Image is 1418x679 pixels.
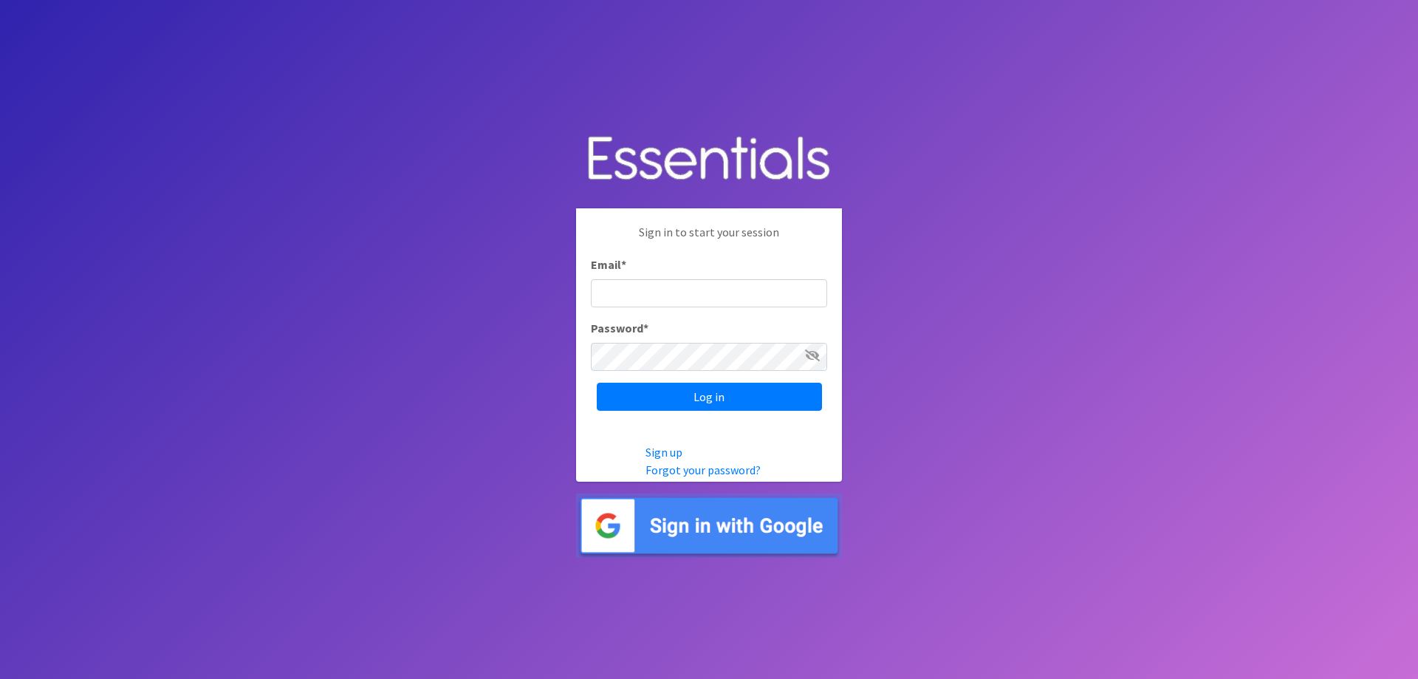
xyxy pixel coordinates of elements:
[591,319,648,337] label: Password
[643,321,648,335] abbr: required
[645,445,682,460] a: Sign up
[576,121,842,197] img: Human Essentials
[591,223,827,256] p: Sign in to start your session
[597,383,822,411] input: Log in
[621,257,626,272] abbr: required
[591,256,626,273] label: Email
[576,494,842,558] img: Sign in with Google
[645,463,761,477] a: Forgot your password?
